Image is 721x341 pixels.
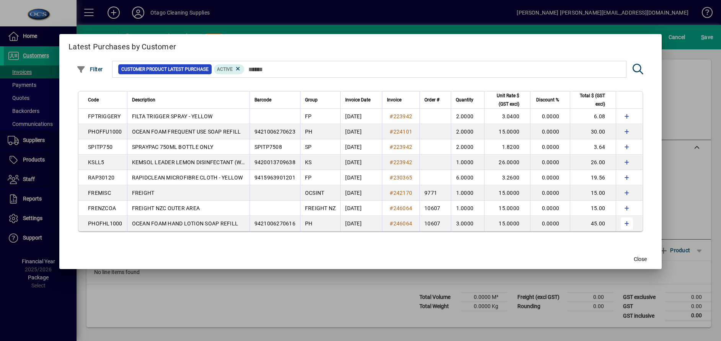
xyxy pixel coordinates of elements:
[387,127,415,136] a: #224101
[484,216,530,231] td: 15.0000
[132,205,200,211] span: FREIGHT NZC OUTER AREA
[340,155,382,170] td: [DATE]
[393,129,413,135] span: 224101
[387,189,415,197] a: #242170
[536,96,559,104] span: Discount %
[424,96,446,104] div: Order #
[305,96,336,104] div: Group
[340,201,382,216] td: [DATE]
[305,220,313,227] span: PH
[132,220,238,227] span: OCEAN FOAM HAND LOTION SOAP REFILL
[484,155,530,170] td: 26.0000
[390,159,393,165] span: #
[393,175,413,181] span: 230365
[570,216,616,231] td: 45.00
[456,96,480,104] div: Quantity
[393,144,413,150] span: 223942
[132,159,253,165] span: KEMSOL LEADER LEMON DISINFECTANT (WR13)
[132,113,213,119] span: FILTA TRIGGER SPRAY - YELLOW
[419,216,451,231] td: 10607
[393,113,413,119] span: 223942
[305,190,325,196] span: OCSINT
[451,139,484,155] td: 2.0000
[345,96,377,104] div: Invoice Date
[451,155,484,170] td: 1.0000
[570,124,616,139] td: 30.00
[575,91,612,108] div: Total $ (GST excl)
[456,96,473,104] span: Quantity
[451,109,484,124] td: 2.0000
[88,96,99,104] span: Code
[305,175,312,181] span: FP
[254,144,282,150] span: SPITP7508
[451,124,484,139] td: 2.0000
[214,64,245,74] mat-chip: Product Activation Status: Active
[387,112,415,121] a: #223942
[393,220,413,227] span: 246064
[484,139,530,155] td: 1.8200
[77,66,103,72] span: Filter
[451,216,484,231] td: 3.0000
[390,220,393,227] span: #
[387,96,415,104] div: Invoice
[484,201,530,216] td: 15.0000
[530,216,570,231] td: 0.0000
[217,67,233,72] span: Active
[121,65,209,73] span: Customer Product Latest Purchase
[575,91,605,108] span: Total $ (GST excl)
[390,144,393,150] span: #
[132,96,245,104] div: Description
[451,185,484,201] td: 1.0000
[530,170,570,185] td: 0.0000
[132,96,155,104] span: Description
[254,159,295,165] span: 9420013709638
[88,159,104,165] span: KSLL5
[390,205,393,211] span: #
[530,124,570,139] td: 0.0000
[305,129,313,135] span: PH
[387,96,401,104] span: Invoice
[419,185,451,201] td: 9771
[393,205,413,211] span: 246064
[88,205,116,211] span: FRENZCOA
[390,129,393,135] span: #
[451,170,484,185] td: 6.0000
[254,129,295,135] span: 9421006270623
[387,204,415,212] a: #246064
[254,96,271,104] span: Barcode
[451,201,484,216] td: 1.0000
[387,173,415,182] a: #230365
[484,170,530,185] td: 3.2600
[424,96,439,104] span: Order #
[530,185,570,201] td: 0.0000
[132,144,214,150] span: SPRAYPAC 750ML BOTTLE ONLY
[59,34,662,56] h2: Latest Purchases by Customer
[254,175,295,181] span: 9415963901201
[340,139,382,155] td: [DATE]
[570,185,616,201] td: 15.00
[340,170,382,185] td: [DATE]
[88,113,121,119] span: FPTRIGGERY
[484,124,530,139] td: 15.0000
[305,205,336,211] span: FREIGHT NZ
[340,109,382,124] td: [DATE]
[570,170,616,185] td: 19.56
[419,201,451,216] td: 10607
[254,96,295,104] div: Barcode
[305,144,312,150] span: SP
[393,159,413,165] span: 223942
[535,96,566,104] div: Discount %
[570,201,616,216] td: 15.00
[132,190,155,196] span: FREIGHT
[634,255,647,263] span: Close
[530,109,570,124] td: 0.0000
[305,96,318,104] span: Group
[88,175,114,181] span: RAP30120
[570,155,616,170] td: 26.00
[88,129,122,135] span: PHOFFU1000
[390,113,393,119] span: #
[530,139,570,155] td: 0.0000
[570,139,616,155] td: 3.64
[390,175,393,181] span: #
[387,143,415,151] a: #223942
